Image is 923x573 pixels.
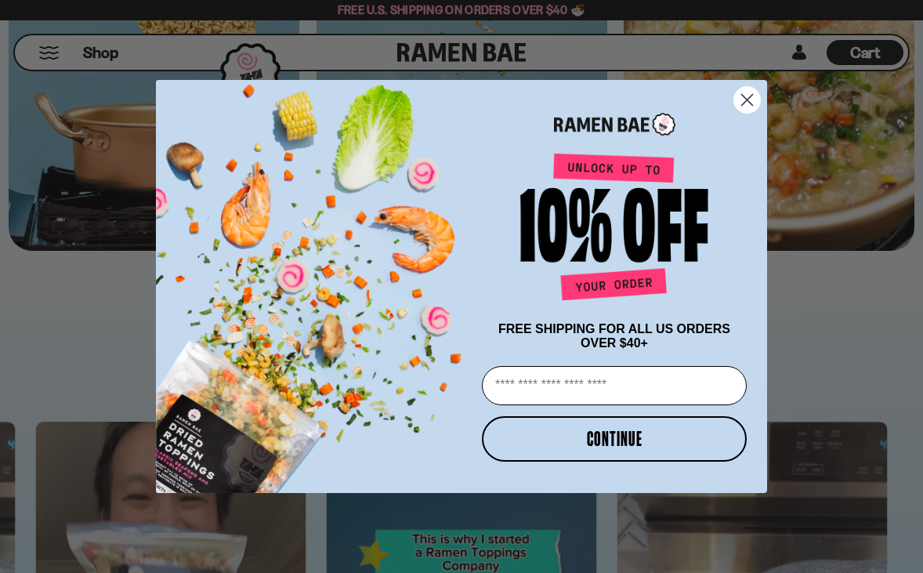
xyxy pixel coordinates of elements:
button: CONTINUE [482,416,747,462]
span: FREE SHIPPING FOR ALL US ORDERS OVER $40+ [498,322,730,350]
img: ce7035ce-2e49-461c-ae4b-8ade7372f32c.png [156,67,476,493]
img: Ramen Bae Logo [554,111,675,137]
button: Close dialog [733,86,761,114]
img: Unlock up to 10% off [516,153,712,306]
